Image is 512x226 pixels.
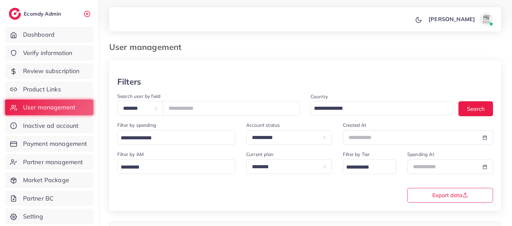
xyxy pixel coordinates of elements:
[117,159,235,174] div: Search for option
[343,122,367,128] label: Created At
[407,151,434,158] label: Spending At
[312,103,444,114] input: Search for option
[5,27,93,42] a: Dashboard
[117,122,156,128] label: Filter by spending
[5,154,93,170] a: Partner management
[118,133,227,143] input: Search for option
[23,49,73,57] span: Verify information
[23,67,80,75] span: Review subscription
[5,100,93,115] a: User management
[5,191,93,206] a: Partner BC
[117,151,144,158] label: Filter by AM
[23,212,43,221] span: Setting
[23,103,75,112] span: User management
[311,101,453,115] div: Search for option
[117,130,235,145] div: Search for option
[311,93,328,100] label: Country
[117,93,160,100] label: Search user by field
[9,8,21,20] img: logo
[9,8,63,20] a: logoEcomdy Admin
[432,192,468,198] span: Export data
[5,63,93,79] a: Review subscription
[5,118,93,134] a: Inactive ad account
[425,12,496,26] a: [PERSON_NAME]avatar
[429,15,475,23] p: [PERSON_NAME]
[343,151,370,158] label: Filter by Tier
[23,158,83,167] span: Partner management
[23,85,61,94] span: Product Links
[24,11,63,17] h2: Ecomdy Admin
[23,121,79,130] span: Inactive ad account
[246,151,273,158] label: Current plan
[5,45,93,61] a: Verify information
[246,122,280,128] label: Account status
[109,42,187,52] h3: User management
[5,172,93,188] a: Market Package
[343,159,396,174] div: Search for option
[458,101,493,116] button: Search
[344,162,388,173] input: Search for option
[5,209,93,224] a: Setting
[23,194,54,203] span: Partner BC
[479,12,493,26] img: avatar
[5,136,93,152] a: Payment management
[23,139,87,148] span: Payment management
[23,176,69,185] span: Market Package
[5,82,93,97] a: Product Links
[407,188,493,203] button: Export data
[117,77,141,87] h3: Filters
[118,162,227,173] input: Search for option
[23,30,55,39] span: Dashboard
